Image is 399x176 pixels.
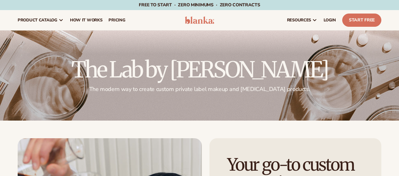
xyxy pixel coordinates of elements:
a: resources [284,10,320,30]
span: product catalog [18,18,57,23]
span: Free to start · ZERO minimums · ZERO contracts [139,2,260,8]
span: LOGIN [324,18,336,23]
p: The modern way to create custom private label makeup and [MEDICAL_DATA] products. [18,86,381,93]
a: How It Works [67,10,106,30]
span: How It Works [70,18,103,23]
img: logo [185,16,214,24]
span: pricing [109,18,125,23]
span: resources [287,18,311,23]
a: pricing [105,10,128,30]
a: product catalog [15,10,67,30]
h2: The Lab by [PERSON_NAME] [18,59,381,81]
a: Start Free [342,14,381,27]
a: LOGIN [320,10,339,30]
